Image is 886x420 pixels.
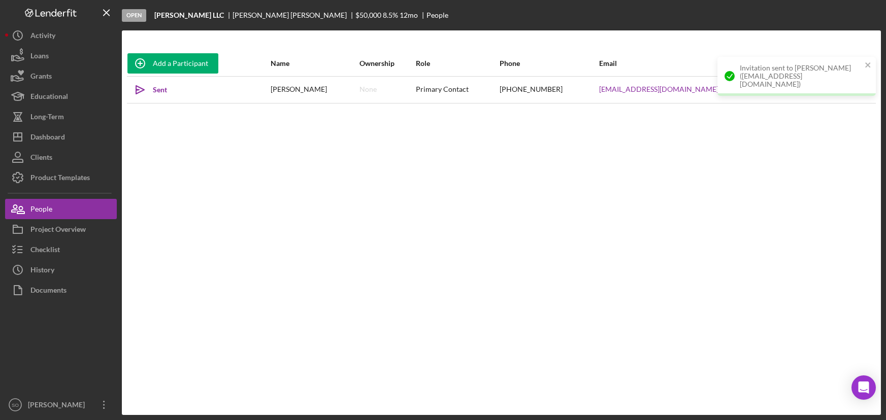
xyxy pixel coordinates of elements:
[233,11,355,19] div: [PERSON_NAME] [PERSON_NAME]
[30,86,68,109] div: Educational
[5,219,117,239] button: Project Overview
[400,11,418,19] div: 12 mo
[5,395,117,415] button: SO[PERSON_NAME]
[359,59,414,67] div: Ownership
[5,239,117,260] button: Checklist
[599,85,718,93] a: [EMAIL_ADDRESS][DOMAIN_NAME]
[30,107,64,129] div: Long-Term
[359,85,377,93] div: None
[30,280,67,303] div: Documents
[851,375,876,400] div: Open Intercom Messenger
[153,53,208,74] div: Add a Participant
[30,147,52,170] div: Clients
[30,199,52,222] div: People
[426,11,448,19] div: People
[30,127,65,150] div: Dashboard
[5,167,117,188] button: Product Templates
[154,11,224,19] b: [PERSON_NAME] LLC
[599,59,785,67] div: Email
[5,66,117,86] button: Grants
[383,11,398,19] div: 8.5 %
[30,66,52,89] div: Grants
[416,59,499,67] div: Role
[153,80,167,100] div: Sent
[30,46,49,68] div: Loans
[500,77,598,102] div: [PHONE_NUMBER]
[271,77,359,102] div: [PERSON_NAME]
[5,46,117,66] button: Loans
[12,402,19,408] text: SO
[5,147,117,167] button: Clients
[30,219,86,242] div: Project Overview
[416,77,499,102] div: Primary Contact
[5,260,117,280] button: History
[30,260,54,283] div: History
[127,53,218,74] button: Add a Participant
[271,59,359,67] div: Name
[30,25,55,48] div: Activity
[5,280,117,300] button: Documents
[5,86,117,107] button: Educational
[30,167,90,190] div: Product Templates
[30,239,60,262] div: Checklist
[5,199,117,219] button: People
[865,61,872,71] button: close
[5,107,117,127] button: Long-Term
[5,25,117,46] button: Activity
[122,9,146,22] div: Open
[500,59,598,67] div: Phone
[127,80,177,100] button: Sent
[5,127,117,147] button: Dashboard
[740,64,862,88] div: Invitation sent to [PERSON_NAME] ([EMAIL_ADDRESS][DOMAIN_NAME])
[355,11,381,19] span: $50,000
[25,395,91,417] div: [PERSON_NAME]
